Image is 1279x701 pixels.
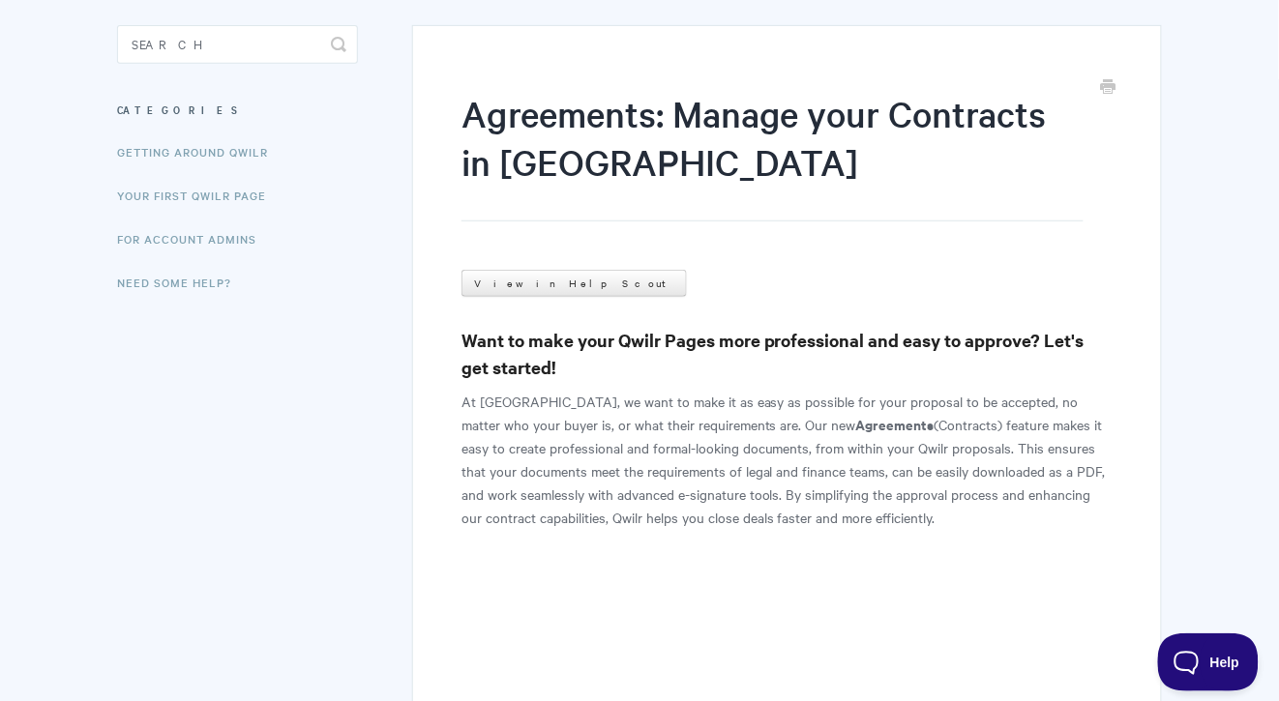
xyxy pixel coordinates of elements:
p: At [GEOGRAPHIC_DATA], we want to make it as easy as possible for your proposal to be accepted, no... [461,390,1113,529]
a: View in Help Scout [461,270,687,297]
a: Need Some Help? [117,263,246,302]
a: Your First Qwilr Page [117,176,281,215]
h3: Categories [117,93,358,128]
h1: Agreements: Manage your Contracts in [GEOGRAPHIC_DATA] [461,89,1084,221]
b: Agreements [856,414,935,434]
a: Print this Article [1101,77,1116,99]
h3: Want to make your Qwilr Pages more professional and easy to approve? Let's get started! [461,327,1113,381]
iframe: Toggle Customer Support [1158,633,1260,691]
a: For Account Admins [117,219,271,258]
a: Getting Around Qwilr [117,132,283,171]
input: Search [117,25,358,64]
